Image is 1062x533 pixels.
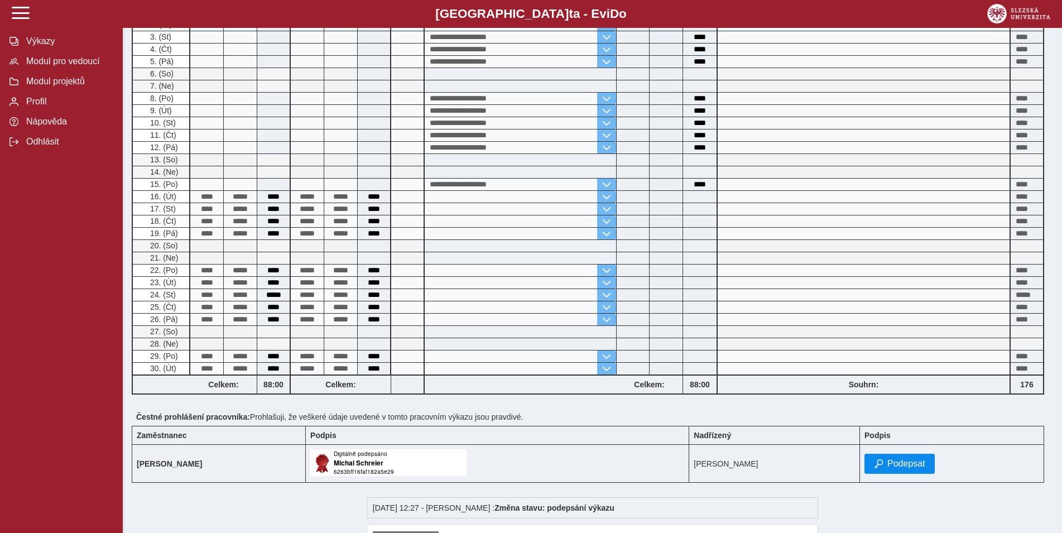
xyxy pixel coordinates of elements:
[148,290,176,299] span: 24. (St)
[148,69,174,78] span: 6. (So)
[148,229,178,238] span: 19. (Pá)
[148,302,176,311] span: 25. (Čt)
[616,380,683,389] b: Celkem:
[257,380,290,389] b: 88:00
[23,117,113,127] span: Nápověda
[148,180,178,189] span: 15. (Po)
[137,459,202,468] b: [PERSON_NAME]
[694,431,731,440] b: Nadřízený
[148,45,172,54] span: 4. (Čt)
[864,431,891,440] b: Podpis
[148,241,178,250] span: 20. (So)
[148,57,174,66] span: 5. (Pá)
[23,36,113,46] span: Výkazy
[689,445,860,483] td: [PERSON_NAME]
[148,339,179,348] span: 28. (Ne)
[23,56,113,66] span: Modul pro vedoucí
[148,32,171,41] span: 3. (St)
[148,315,178,324] span: 26. (Pá)
[148,81,174,90] span: 7. (Ne)
[148,352,178,361] span: 29. (Po)
[987,4,1050,23] img: logo_web_su.png
[148,327,178,336] span: 27. (So)
[148,94,174,103] span: 8. (Po)
[610,7,619,21] span: D
[367,497,819,518] div: [DATE] 12:27 - [PERSON_NAME] :
[148,106,172,115] span: 9. (Út)
[23,137,113,147] span: Odhlásit
[291,380,391,389] b: Celkem:
[33,7,1029,21] b: [GEOGRAPHIC_DATA] a - Evi
[148,131,176,140] span: 11. (Čt)
[619,7,627,21] span: o
[148,20,172,29] span: 2. (Út)
[148,253,179,262] span: 21. (Ne)
[148,278,176,287] span: 23. (Út)
[148,155,178,164] span: 13. (So)
[494,503,614,512] b: Změna stavu: podepsání výkazu
[137,431,186,440] b: Zaměstnanec
[310,449,467,476] img: Digitálně podepsáno uživatelem
[849,380,879,389] b: Souhrn:
[148,192,176,201] span: 16. (Út)
[148,204,176,213] span: 17. (St)
[23,76,113,87] span: Modul projektů
[136,412,250,421] b: Čestné prohlášení pracovníka:
[148,217,176,225] span: 18. (Čt)
[148,118,176,127] span: 10. (St)
[569,7,573,21] span: t
[148,266,178,275] span: 22. (Po)
[864,454,935,474] button: Podepsat
[148,143,178,152] span: 12. (Pá)
[887,459,925,469] span: Podepsat
[190,380,257,389] b: Celkem:
[1011,380,1043,389] b: 176
[683,380,717,389] b: 88:00
[310,431,337,440] b: Podpis
[132,408,1053,426] div: Prohlašuji, že veškeré údaje uvedené v tomto pracovním výkazu jsou pravdivé.
[148,364,176,373] span: 30. (Út)
[23,97,113,107] span: Profil
[148,167,179,176] span: 14. (Ne)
